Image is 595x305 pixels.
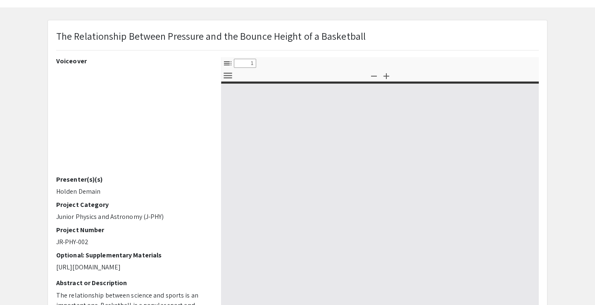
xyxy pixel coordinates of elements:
p: Holden Demain [56,187,209,197]
input: Page [234,59,256,68]
p: [URL][DOMAIN_NAME] [56,262,209,272]
h2: Presenter(s)(s) [56,175,209,183]
h2: Project Category [56,201,209,209]
button: Zoom In [379,70,393,82]
button: Tools [221,70,235,82]
p: The Relationship Between Pressure and the Bounce Height of a Basketball [56,29,366,43]
h2: Project Number [56,226,209,234]
p: Junior Physics and Astronomy (J-PHY) [56,212,209,222]
button: Toggle Sidebar [221,57,235,69]
h2: Abstract or Description [56,279,209,287]
button: Zoom Out [367,70,381,82]
h2: Voiceover [56,57,209,65]
h2: Optional: Supplementary Materials [56,251,209,259]
p: JR-PHY-002 [56,237,209,247]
